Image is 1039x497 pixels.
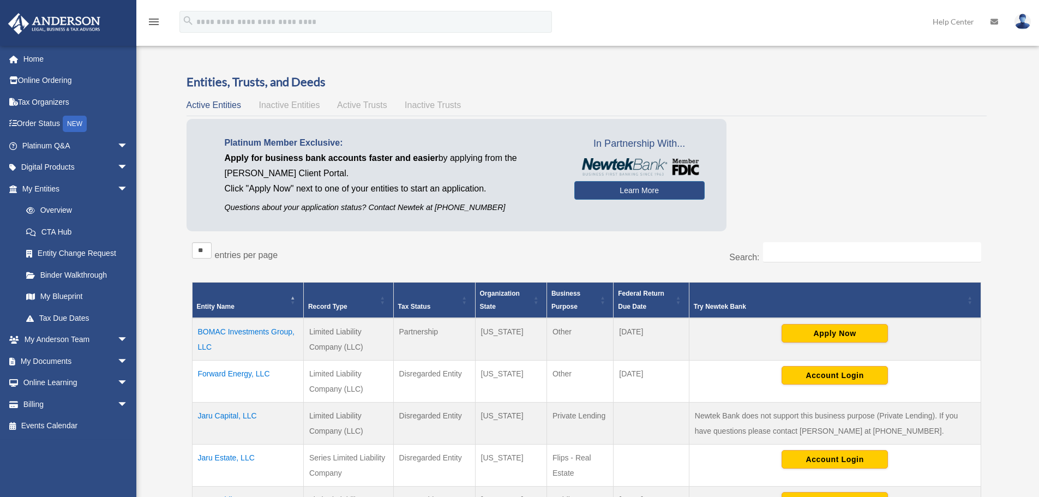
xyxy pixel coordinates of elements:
td: Other [546,361,613,403]
span: arrow_drop_down [117,157,139,179]
div: NEW [63,116,87,132]
a: Home [8,48,145,70]
td: Series Limited Liability Company [303,445,393,487]
p: Platinum Member Exclusive: [225,135,558,151]
h3: Entities, Trusts, and Deeds [187,74,987,91]
span: arrow_drop_down [117,372,139,394]
a: My Anderson Teamarrow_drop_down [8,329,145,351]
th: Tax Status: Activate to sort [393,283,475,319]
button: Apply Now [782,324,888,343]
a: Tax Organizers [8,91,145,113]
td: Disregarded Entity [393,361,475,403]
p: by applying from the [PERSON_NAME] Client Portal. [225,151,558,181]
span: Federal Return Due Date [618,290,664,310]
img: Anderson Advisors Platinum Portal [5,13,104,34]
td: Forward Energy, LLC [192,361,303,403]
i: search [182,15,194,27]
td: [DATE] [614,361,689,403]
span: In Partnership With... [574,135,705,153]
span: Business Purpose [551,290,580,310]
a: Binder Walkthrough [15,264,139,286]
a: Account Login [782,370,888,379]
td: [US_STATE] [475,445,546,487]
span: Inactive Entities [259,100,320,110]
span: arrow_drop_down [117,393,139,416]
a: menu [147,19,160,28]
i: menu [147,15,160,28]
th: Business Purpose: Activate to sort [546,283,613,319]
td: Limited Liability Company (LLC) [303,403,393,445]
span: Active Entities [187,100,241,110]
span: arrow_drop_down [117,329,139,351]
a: Entity Change Request [15,243,139,265]
span: Apply for business bank accounts faster and easier [225,153,439,163]
th: Try Newtek Bank : Activate to sort [689,283,981,319]
span: Tax Status [398,303,431,310]
a: Events Calendar [8,415,145,437]
td: [US_STATE] [475,318,546,361]
a: Order StatusNEW [8,113,145,135]
a: Learn More [574,181,705,200]
td: [US_STATE] [475,361,546,403]
p: Click "Apply Now" next to one of your entities to start an application. [225,181,558,196]
p: Questions about your application status? Contact Newtek at [PHONE_NUMBER] [225,201,558,214]
a: Overview [15,200,134,221]
td: Disregarded Entity [393,403,475,445]
img: NewtekBankLogoSM.png [580,158,699,176]
span: arrow_drop_down [117,350,139,373]
a: My Blueprint [15,286,139,308]
td: Disregarded Entity [393,445,475,487]
th: Organization State: Activate to sort [475,283,546,319]
td: Private Lending [546,403,613,445]
td: [DATE] [614,318,689,361]
span: arrow_drop_down [117,135,139,157]
a: Tax Due Dates [15,307,139,329]
img: User Pic [1014,14,1031,29]
span: Record Type [308,303,347,310]
button: Account Login [782,450,888,469]
a: CTA Hub [15,221,139,243]
span: Entity Name [197,303,235,310]
td: Flips - Real Estate [546,445,613,487]
th: Entity Name: Activate to invert sorting [192,283,303,319]
a: Billingarrow_drop_down [8,393,145,415]
a: Online Ordering [8,70,145,92]
td: BOMAC Investments Group, LLC [192,318,303,361]
span: Organization State [480,290,520,310]
td: Jaru Estate, LLC [192,445,303,487]
a: Digital Productsarrow_drop_down [8,157,145,178]
td: Newtek Bank does not support this business purpose (Private Lending). If you have questions pleas... [689,403,981,445]
a: Account Login [782,454,888,463]
button: Account Login [782,366,888,385]
td: Limited Liability Company (LLC) [303,318,393,361]
td: Other [546,318,613,361]
div: Try Newtek Bank [694,300,964,313]
a: My Documentsarrow_drop_down [8,350,145,372]
span: Inactive Trusts [405,100,461,110]
td: Limited Liability Company (LLC) [303,361,393,403]
th: Federal Return Due Date: Activate to sort [614,283,689,319]
a: My Entitiesarrow_drop_down [8,178,139,200]
a: Online Learningarrow_drop_down [8,372,145,394]
span: arrow_drop_down [117,178,139,200]
td: Jaru Capital, LLC [192,403,303,445]
td: Partnership [393,318,475,361]
th: Record Type: Activate to sort [303,283,393,319]
td: [US_STATE] [475,403,546,445]
span: Active Trusts [337,100,387,110]
a: Platinum Q&Aarrow_drop_down [8,135,145,157]
label: Search: [729,253,759,262]
label: entries per page [215,250,278,260]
